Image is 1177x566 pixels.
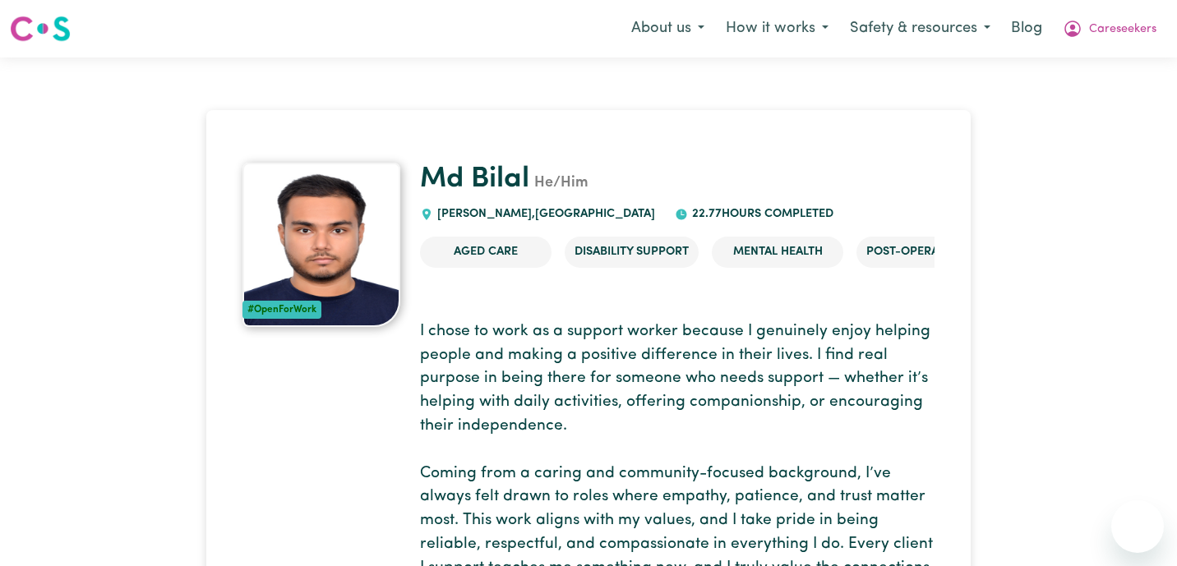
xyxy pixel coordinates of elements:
span: He/Him [529,176,588,191]
li: Disability Support [565,237,699,268]
a: Blog [1001,11,1052,47]
span: 22.77 hours completed [688,208,833,220]
a: Md Bilal's profile picture'#OpenForWork [242,163,401,327]
button: Safety & resources [839,12,1001,46]
li: Aged Care [420,237,552,268]
button: About us [621,12,715,46]
button: My Account [1052,12,1167,46]
button: How it works [715,12,839,46]
li: Mental Health [712,237,843,268]
img: Md Bilal [242,163,401,327]
li: Post-operative care [856,237,1004,268]
img: Careseekers logo [10,14,71,44]
iframe: Button to launch messaging window [1111,500,1164,553]
div: #OpenForWork [242,301,321,319]
a: Careseekers logo [10,10,71,48]
span: [PERSON_NAME] , [GEOGRAPHIC_DATA] [433,208,655,220]
a: Md Bilal [420,165,529,194]
span: Careseekers [1089,21,1156,39]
